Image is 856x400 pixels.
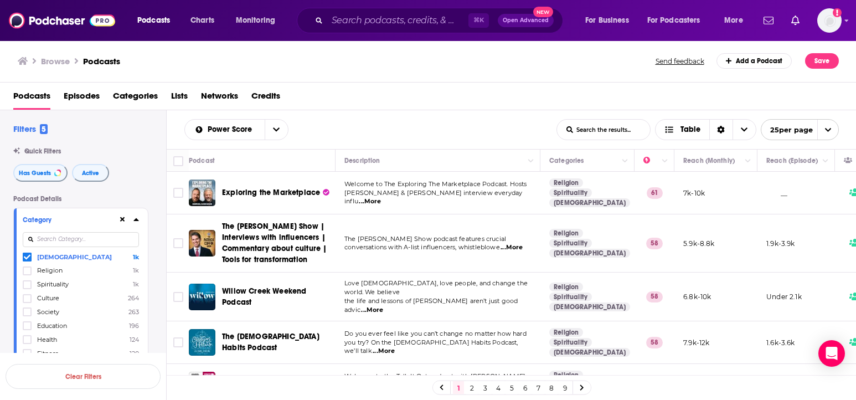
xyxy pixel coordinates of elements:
[37,350,58,357] span: Fitness
[549,198,630,207] a: [DEMOGRAPHIC_DATA]
[130,336,139,343] span: 124
[19,170,51,176] span: Has Guests
[683,188,705,198] p: 7k-10k
[709,120,733,140] div: Sort Direction
[618,155,632,168] button: Column Actions
[37,322,67,330] span: Education
[41,56,70,66] h3: Browse
[646,291,663,302] p: 58
[549,283,583,291] a: Religion
[533,381,544,394] a: 7
[37,280,69,288] span: Spirituality
[766,292,802,301] p: Under 2.1k
[307,8,574,33] div: Search podcasts, credits, & more...
[817,8,842,33] span: Logged in as pstanton
[222,286,306,307] span: Willow Creek Weekend Podcast
[549,239,592,248] a: Spirituality
[549,293,592,301] a: Spirituality
[646,238,663,249] p: 58
[189,284,215,310] img: Willow Creek Weekend Podcast
[344,372,527,380] span: Welcome to the Talk It Out podcast with [PERSON_NAME],
[479,381,491,394] a: 3
[501,243,523,252] span: ...More
[724,13,743,28] span: More
[113,87,158,110] a: Categories
[549,249,630,258] a: [DEMOGRAPHIC_DATA]
[344,235,506,243] span: The [PERSON_NAME] Show podcast features crucial
[344,189,522,206] span: [PERSON_NAME] & [PERSON_NAME] interview everyday influ
[817,8,842,33] button: Show profile menu
[344,339,518,355] span: you try? On the [DEMOGRAPHIC_DATA] Habits Podcast, we’ll talk
[222,374,332,396] a: [PERSON_NAME] Talk It Out Podcast - Video
[222,331,332,353] a: The [DEMOGRAPHIC_DATA] Habits Podcast
[327,12,468,29] input: Search podcasts, credits, & more...
[761,119,839,140] button: open menu
[171,87,188,110] a: Lists
[549,338,592,347] a: Spirituality
[83,56,120,66] a: Podcasts
[13,124,48,134] h2: Filters
[683,338,709,347] p: 7.9k-12k
[344,243,500,251] span: conversations with A-list influencers, whistleblowe
[72,164,109,182] button: Active
[222,188,320,197] span: Exploring the Marketplace
[222,222,327,264] span: The [PERSON_NAME] Show | Interviews with influencers | Commentary about culture | Tools for trans...
[189,180,215,206] img: Exploring the Marketplace
[130,350,139,357] span: 120
[222,286,332,308] a: Willow Creek Weekend Podcast
[184,119,288,140] h2: Choose List sort
[647,187,663,198] p: 61
[23,232,139,247] input: Search Category...
[37,308,59,316] span: Society
[559,381,570,394] a: 9
[183,12,221,29] a: Charts
[761,121,813,139] span: 25 per page
[37,253,112,261] span: [DEMOGRAPHIC_DATA]
[506,381,517,394] a: 5
[128,294,139,302] span: 264
[6,364,161,389] button: Clear Filters
[23,213,118,227] button: Category
[189,230,215,257] a: The Patrick Coffin Show | Interviews with influencers | Commentary about culture | Tools for tran...
[466,381,477,394] a: 2
[133,280,139,288] span: 1k
[453,381,464,394] a: 1
[647,13,700,28] span: For Podcasters
[766,239,795,248] p: 1.9k-3.9k
[189,372,215,398] img: Joyce Meyer's Talk It Out Podcast - Video
[189,329,215,356] a: The Christian Habits Podcast
[498,14,554,27] button: Open AdvancedNew
[64,87,100,110] a: Episodes
[133,266,139,274] span: 1k
[359,197,381,206] span: ...More
[833,8,842,17] svg: Add a profile image
[173,292,183,302] span: Toggle select row
[23,216,111,224] div: Category
[222,187,329,198] a: Exploring the Marketplace
[251,87,280,110] a: Credits
[344,154,380,167] div: Description
[228,12,290,29] button: open menu
[37,266,63,274] span: Religion
[82,170,99,176] span: Active
[819,155,832,168] button: Column Actions
[549,178,583,187] a: Religion
[655,119,756,140] button: Choose View
[173,238,183,248] span: Toggle select row
[652,57,708,66] button: Send feedback
[222,221,332,265] a: The [PERSON_NAME] Show | Interviews with influencers | Commentary about culture | Tools for trans...
[787,11,804,30] a: Show notifications dropdown
[222,332,319,352] span: The [DEMOGRAPHIC_DATA] Habits Podcast
[344,180,527,188] span: Welcome to The Exploring The Marketplace Podcast. Hosts
[344,297,518,314] span: the life and lessons of [PERSON_NAME] aren’t just good advic
[137,13,170,28] span: Podcasts
[817,8,842,33] img: User Profile
[519,381,530,394] a: 6
[680,126,700,134] span: Table
[493,381,504,394] a: 4
[546,381,557,394] a: 8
